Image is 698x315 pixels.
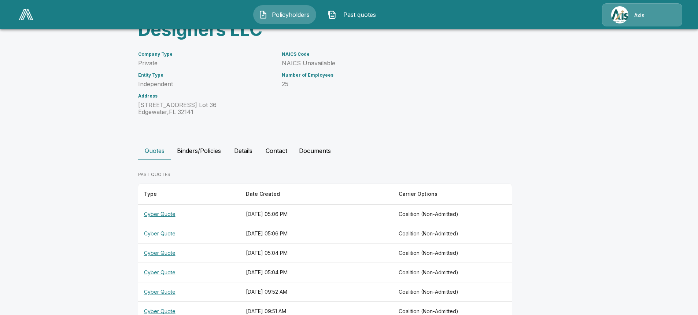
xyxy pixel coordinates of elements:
th: Cyber Quote [138,224,240,243]
button: Past quotes IconPast quotes [322,5,385,24]
th: Coalition (Non-Admitted) [393,243,512,263]
th: [DATE] 09:52 AM [240,282,393,302]
span: Policyholders [270,10,311,19]
img: Policyholders Icon [259,10,267,19]
th: Coalition (Non-Admitted) [393,282,512,302]
th: [DATE] 05:06 PM [240,224,393,243]
button: Binders/Policies [171,142,227,160]
th: [DATE] 05:04 PM [240,263,393,282]
th: Type [138,184,240,205]
th: Cyber Quote [138,282,240,302]
h6: Address [138,94,273,99]
th: Cyber Quote [138,263,240,282]
p: [STREET_ADDRESS] Lot 36 Edgewater , FL 32141 [138,102,273,116]
th: Coalition (Non-Admitted) [393,205,512,224]
div: policyholder tabs [138,142,560,160]
p: PAST QUOTES [138,171,512,178]
th: Cyber Quote [138,205,240,224]
button: Contact [260,142,293,160]
th: Coalition (Non-Admitted) [393,224,512,243]
img: Past quotes Icon [328,10,336,19]
h6: NAICS Code [282,52,488,57]
p: Private [138,60,273,67]
button: Details [227,142,260,160]
th: Cyber Quote [138,243,240,263]
th: Carrier Options [393,184,512,205]
th: Date Created [240,184,393,205]
th: [DATE] 05:06 PM [240,205,393,224]
p: Independent [138,81,273,88]
button: Documents [293,142,337,160]
p: NAICS Unavailable [282,60,488,67]
img: AA Logo [19,9,33,20]
button: Policyholders IconPolicyholders [253,5,316,24]
th: Coalition (Non-Admitted) [393,263,512,282]
h6: Entity Type [138,73,273,78]
button: Quotes [138,142,171,160]
h6: Company Type [138,52,273,57]
p: 25 [282,81,488,88]
th: [DATE] 05:04 PM [240,243,393,263]
h6: Number of Employees [282,73,488,78]
span: Past quotes [339,10,380,19]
